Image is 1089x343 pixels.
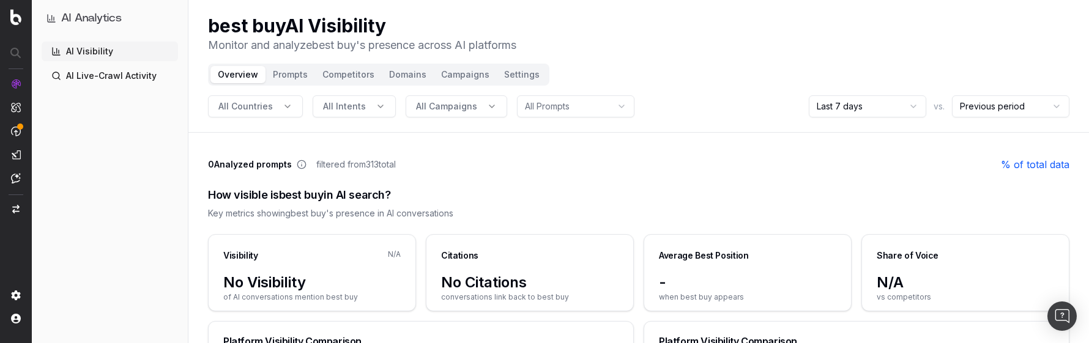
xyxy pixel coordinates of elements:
span: All Campaigns [416,100,477,112]
h1: best buy AI Visibility [208,15,516,37]
button: Domains [382,66,434,83]
span: No Citations [441,273,619,292]
img: Assist [11,173,21,183]
button: Settings [497,66,547,83]
button: Overview [210,66,266,83]
div: Key metrics showing best buy 's presence in AI conversations [208,207,1069,219]
div: Visibility [223,249,258,262]
span: - [659,273,836,292]
img: Setting [11,290,21,300]
img: Intelligence [11,102,21,112]
span: 0 Analyzed prompts [208,158,292,171]
button: Campaigns [434,66,497,83]
span: filtered from 313 total [316,158,396,171]
img: Studio [11,150,21,160]
span: of AI conversations mention best buy [223,292,401,302]
a: AI Live-Crawl Activity [42,66,178,86]
div: Citations [441,249,478,262]
img: My account [11,314,21,323]
span: conversations link back to best buy [441,292,619,302]
img: Switch project [12,205,20,213]
span: vs. [934,100,945,112]
a: % of total data [1001,157,1069,172]
a: AI Visibility [42,42,178,61]
span: All Intents [323,100,366,112]
span: vs competitors [877,292,1054,302]
button: Competitors [315,66,382,83]
div: Share of Voice [877,249,938,262]
div: How visible is best buy in AI search? [208,186,1069,204]
span: when best buy appears [659,292,836,302]
button: Prompts [266,66,315,83]
div: Open Intercom Messenger [1047,301,1077,331]
span: N/A [388,249,401,259]
img: Botify logo [10,9,21,25]
span: All Countries [218,100,273,112]
img: Activation [11,126,21,136]
span: N/A [877,273,1054,292]
div: Average Best Position [659,249,749,262]
h1: AI Analytics [61,10,122,27]
button: AI Analytics [46,10,173,27]
span: No Visibility [223,273,401,292]
img: Analytics [11,79,21,89]
p: Monitor and analyze best buy 's presence across AI platforms [208,37,516,54]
